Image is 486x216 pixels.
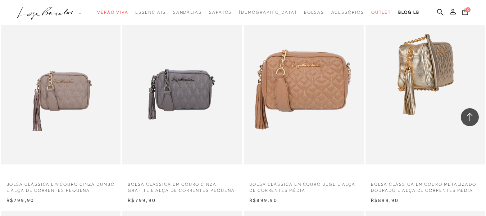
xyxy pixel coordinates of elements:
[97,6,128,19] a: categoryNavScreenReaderText
[304,10,324,15] span: Bolsas
[135,10,165,15] span: Essenciais
[304,6,324,19] a: categoryNavScreenReaderText
[244,177,364,194] a: BOLSA CLÁSSICA EM COURO BEGE E ALÇA DE CORRENTES MÉDIA
[331,6,364,19] a: categoryNavScreenReaderText
[128,197,156,203] span: R$799,90
[465,7,471,12] span: 0
[239,6,297,19] a: noSubCategoriesText
[371,6,391,19] a: categoryNavScreenReaderText
[122,177,242,194] a: BOLSA CLÁSSICA EM COURO CINZA GRAFITE E ALÇA DE CORRENTES PEQUENA
[209,6,232,19] a: categoryNavScreenReaderText
[209,10,232,15] span: Sapatos
[6,197,35,203] span: R$799,90
[398,10,419,15] span: BLOG LB
[365,177,485,194] a: BOLSA CLÁSSICA EM COURO METALIZADO DOURADO E ALÇA DE CORRENTES MÉDIA
[173,6,202,19] a: categoryNavScreenReaderText
[97,10,128,15] span: Verão Viva
[371,10,391,15] span: Outlet
[135,6,165,19] a: categoryNavScreenReaderText
[1,177,121,194] a: BOLSA CLÁSSICA EM COURO CINZA DUMBO E ALÇA DE CORRENTES PEQUENA
[249,197,277,203] span: R$899,90
[173,10,202,15] span: Sandálias
[371,197,399,203] span: R$899,90
[398,6,419,19] a: BLOG LB
[460,8,470,18] button: 0
[331,10,364,15] span: Acessórios
[239,10,297,15] span: [DEMOGRAPHIC_DATA]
